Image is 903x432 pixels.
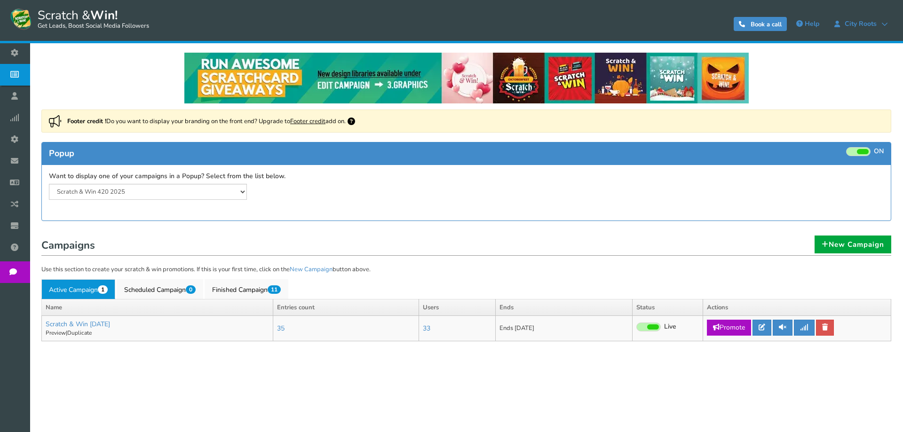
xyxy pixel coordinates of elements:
label: Want to display one of your campaigns in a Popup? Select from the list below. [49,172,285,181]
span: 1 [98,285,108,294]
strong: Win! [90,7,118,24]
span: ON [874,147,884,156]
span: Popup [49,148,74,159]
a: Duplicate [67,329,92,337]
td: Ends [DATE] [496,316,633,341]
h1: Campaigns [41,237,891,256]
a: Footer credit [290,117,325,126]
th: Users [419,299,496,316]
a: 33 [423,324,430,333]
a: Finished Campaign [205,279,288,299]
a: 35 [277,324,285,333]
a: Active Campaign [41,279,115,299]
a: Scratch &Win! Get Leads, Boost Social Media Followers [9,7,149,31]
a: New Campaign [290,265,333,274]
th: Name [42,299,273,316]
th: Entries count [273,299,419,316]
th: Actions [703,299,891,316]
span: Scratch & [33,7,149,31]
small: Get Leads, Boost Social Media Followers [38,23,149,30]
a: New Campaign [815,236,891,253]
span: 11 [268,285,281,294]
a: Scheduled Campaign [117,279,203,299]
span: City Roots [840,20,881,28]
th: Status [633,299,703,316]
span: Live [664,322,676,331]
th: Ends [496,299,633,316]
a: Promote [707,320,751,336]
a: Help [792,16,824,31]
span: Help [805,19,819,28]
strong: Footer credit ! [67,117,106,126]
img: Scratch and Win [9,7,33,31]
a: Book a call [734,17,787,31]
span: Book a call [751,20,782,29]
img: festival-poster-2020.webp [184,53,749,103]
a: Scratch & Win [DATE] [46,320,110,329]
div: Do you want to display your branding on the front end? Upgrade to add on. [41,110,891,133]
p: | [46,329,269,337]
p: Use this section to create your scratch & win promotions. If this is your first time, click on th... [41,265,891,275]
a: Preview [46,329,66,337]
span: 0 [186,285,196,294]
